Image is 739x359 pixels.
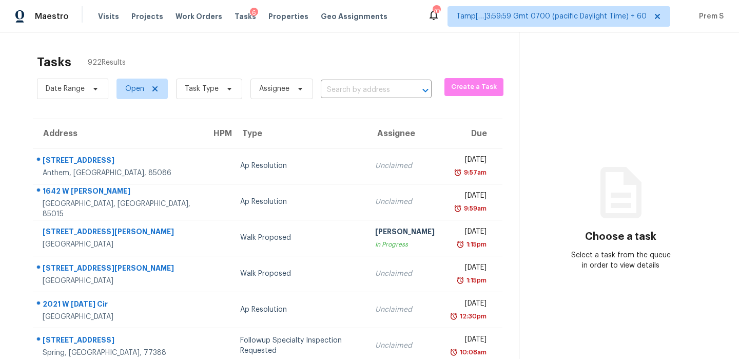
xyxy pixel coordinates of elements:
span: Tasks [235,13,256,20]
span: Tamp[…]3:59:59 Gmt 0700 (pacific Daylight Time) + 60 [456,11,647,22]
div: [DATE] [451,262,487,275]
div: Ap Resolution [240,197,359,207]
span: Assignee [259,84,289,94]
span: Open [125,84,144,94]
div: Ap Resolution [240,305,359,315]
div: [STREET_ADDRESS][PERSON_NAME] [43,226,195,239]
img: Overdue Alarm Icon [450,311,458,322]
span: Projects [131,11,163,22]
div: [PERSON_NAME] [375,226,435,239]
th: Due [443,119,502,148]
button: Create a Task [444,78,503,96]
div: 9:59am [462,203,487,214]
div: Unclaimed [375,305,435,315]
div: Spring, [GEOGRAPHIC_DATA], 77388 [43,348,195,358]
img: Overdue Alarm Icon [450,347,458,357]
div: [STREET_ADDRESS][PERSON_NAME] [43,263,195,276]
th: HPM [203,119,232,148]
input: Search by address [321,82,403,98]
div: 12:30pm [458,311,487,322]
h3: Choose a task [585,232,656,242]
h2: Tasks [37,57,71,67]
th: Assignee [367,119,443,148]
span: Create a Task [450,81,498,93]
img: Overdue Alarm Icon [454,203,462,214]
div: Unclaimed [375,269,435,279]
button: Open [418,83,433,98]
div: 10:08am [458,347,487,357]
span: Task Type [185,84,219,94]
img: Overdue Alarm Icon [456,275,464,286]
span: Work Orders [176,11,222,22]
div: 6 [250,8,258,18]
div: Walk Proposed [240,269,359,279]
div: [DATE] [451,298,487,311]
div: 1:15pm [464,275,487,286]
img: Overdue Alarm Icon [454,167,462,178]
th: Type [232,119,367,148]
span: Maestro [35,11,69,22]
div: 2021 W [DATE] Cir [43,299,195,312]
div: [DATE] [451,191,487,203]
img: Overdue Alarm Icon [456,239,464,250]
div: Select a task from the queue in order to view details [570,250,672,271]
div: Unclaimed [375,197,435,207]
span: Visits [98,11,119,22]
div: [DATE] [451,226,487,239]
div: 1642 W [PERSON_NAME] [43,186,195,199]
div: 706 [433,6,440,16]
div: [GEOGRAPHIC_DATA], [GEOGRAPHIC_DATA], 85015 [43,199,195,219]
span: 922 Results [88,58,126,68]
div: [GEOGRAPHIC_DATA] [43,276,195,286]
div: Ap Resolution [240,161,359,171]
div: 1:15pm [464,239,487,250]
div: In Progress [375,239,435,250]
div: Followup Specialty Inspection Requested [240,335,359,356]
div: [GEOGRAPHIC_DATA] [43,312,195,322]
div: [STREET_ADDRESS] [43,155,195,168]
span: Prem S [695,11,724,22]
div: [GEOGRAPHIC_DATA] [43,239,195,250]
div: Unclaimed [375,341,435,351]
span: Date Range [46,84,85,94]
th: Address [33,119,203,148]
span: Properties [268,11,308,22]
div: Anthem, [GEOGRAPHIC_DATA], 85086 [43,168,195,178]
div: [DATE] [451,155,487,167]
div: 9:57am [462,167,487,178]
span: Geo Assignments [321,11,387,22]
div: [STREET_ADDRESS] [43,335,195,348]
div: Walk Proposed [240,233,359,243]
div: [DATE] [451,334,487,347]
div: Unclaimed [375,161,435,171]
